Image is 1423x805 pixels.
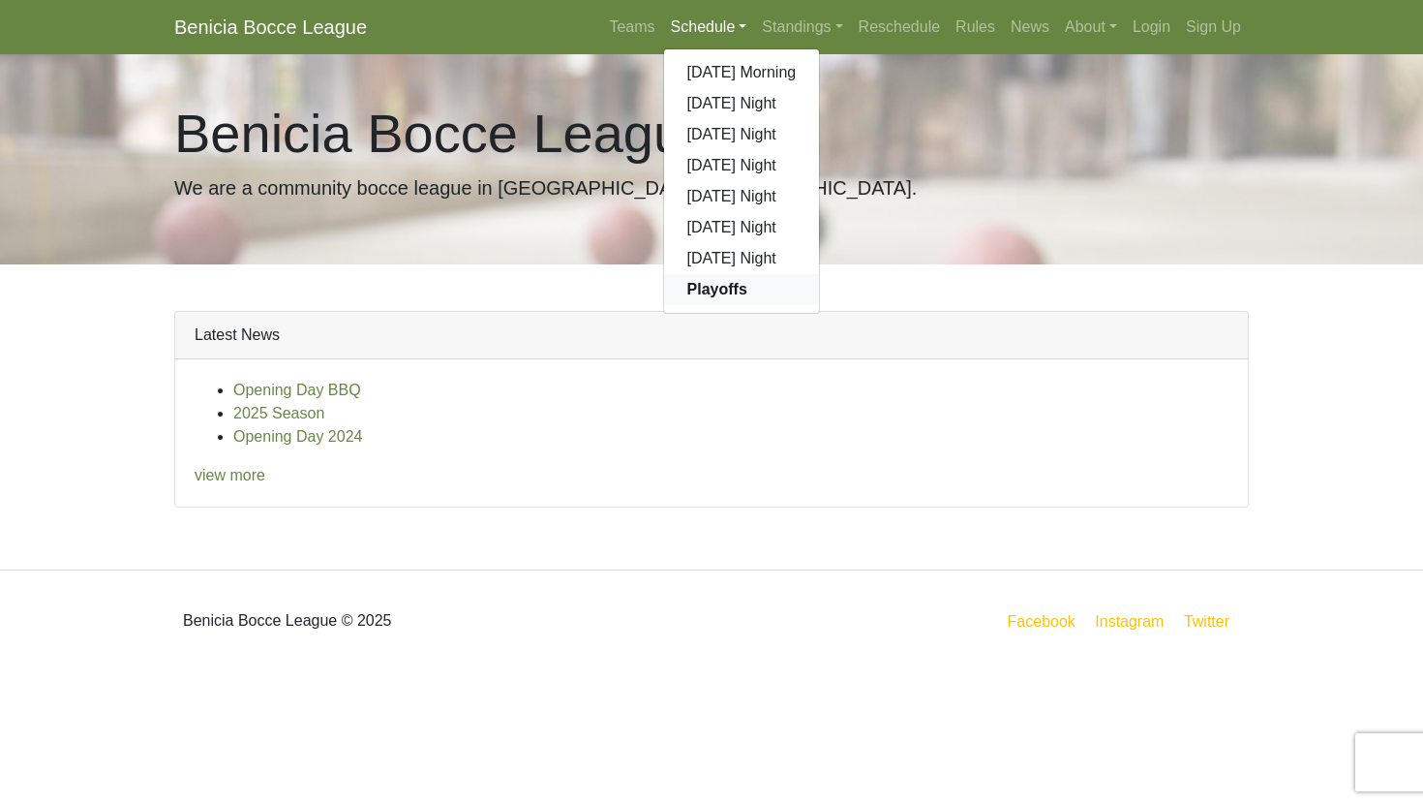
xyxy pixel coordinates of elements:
a: Standings [754,8,850,46]
a: Facebook [1004,609,1079,634]
a: [DATE] Night [664,119,820,150]
a: Benicia Bocce League [174,8,367,46]
div: Benicia Bocce League © 2025 [160,586,711,656]
a: [DATE] Morning [664,57,820,88]
a: [DATE] Night [664,181,820,212]
a: About [1057,8,1125,46]
a: Instagram [1091,609,1167,634]
a: Opening Day 2024 [233,428,362,445]
a: Opening Day BBQ [233,382,361,398]
a: Teams [601,8,662,46]
a: Playoffs [664,274,820,305]
div: Latest News [175,312,1248,359]
a: Schedule [663,8,755,46]
a: 2025 Season [233,405,324,421]
h1: Benicia Bocce League [174,101,1249,166]
a: [DATE] Night [664,150,820,181]
a: News [1003,8,1057,46]
a: Rules [948,8,1003,46]
a: Twitter [1180,609,1245,634]
a: Reschedule [851,8,949,46]
a: [DATE] Night [664,88,820,119]
a: view more [195,467,265,483]
a: Login [1125,8,1178,46]
a: [DATE] Night [664,243,820,274]
strong: Playoffs [687,281,747,297]
div: Schedule [663,48,821,314]
p: We are a community bocce league in [GEOGRAPHIC_DATA], [GEOGRAPHIC_DATA]. [174,173,1249,202]
a: Sign Up [1178,8,1249,46]
a: [DATE] Night [664,212,820,243]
